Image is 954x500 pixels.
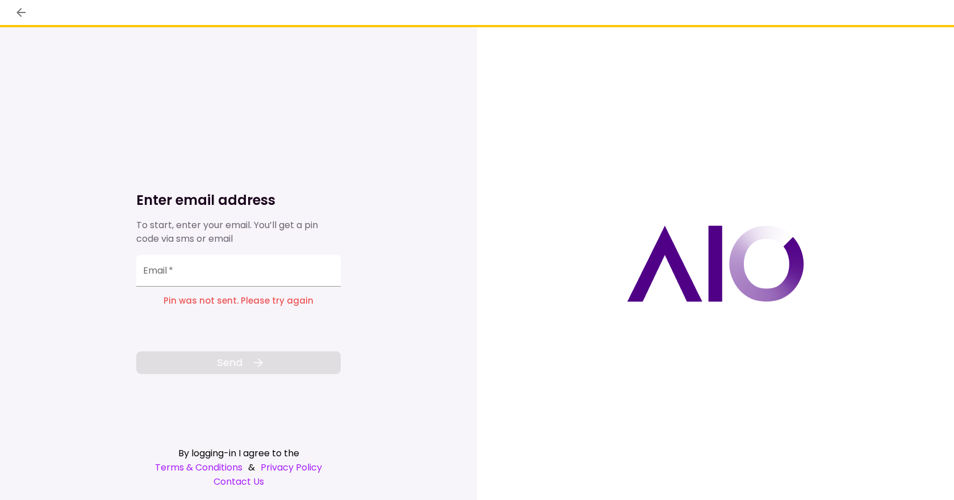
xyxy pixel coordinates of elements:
[136,460,341,474] div: &
[136,191,341,209] h1: Enter email address
[136,351,341,374] button: Send
[261,460,322,474] a: Privacy Policy
[217,355,242,370] span: Send
[136,446,341,460] div: By logging-in I agree to the
[136,219,341,246] div: To start, enter your email. You’ll get a pin code via sms or email
[155,460,242,474] a: Terms & Conditions
[627,225,804,302] img: AIO logo
[11,3,31,22] button: back
[136,474,341,489] a: Contact Us
[164,294,313,308] p: Pin was not sent. Please try again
